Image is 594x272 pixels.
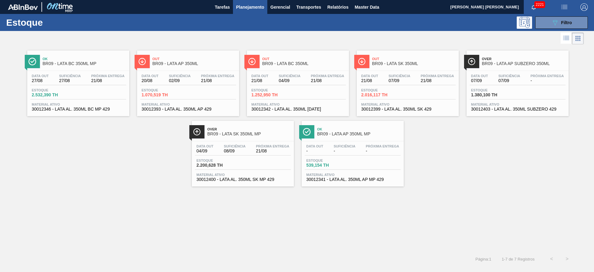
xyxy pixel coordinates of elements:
span: 02/09 [169,78,191,83]
span: Suficiência [389,74,410,78]
img: Ícone [248,58,256,65]
span: BR09 - LATA SK 350ML MP [207,132,291,136]
span: 30012400 - LATA AL. 350ML SK MP 429 [196,177,289,182]
a: ÍconeOkBR09 - LATA BC 350ML MPData out27/08Suficiência27/08Próxima Entrega21/08Estoque2.532,390 T... [23,46,132,116]
span: Tarefas [215,3,230,11]
span: Material ativo [32,103,125,106]
span: Out [262,57,346,61]
span: Data out [252,74,269,78]
div: Visão em Cards [572,33,584,44]
span: Ok [43,57,126,61]
span: Próxima Entrega [311,74,344,78]
img: Ícone [28,58,36,65]
span: 1.252,950 TH [252,93,295,97]
span: Data out [32,74,49,78]
span: 04/09 [196,149,213,153]
span: BR09 - LATA AP 350ML [153,61,236,66]
span: Próxima Entrega [91,74,125,78]
span: Planejamento [236,3,264,11]
span: 07/09 [471,78,488,83]
span: 21/08 [91,78,125,83]
span: Material ativo [306,173,399,177]
span: BR09 - LATA BC 350ML [262,61,346,66]
span: - [366,149,399,153]
span: BR09 - LATA AP SUBZERO 350ML [482,61,566,66]
img: userActions [561,3,568,11]
img: Ícone [468,58,476,65]
span: Data out [361,74,378,78]
span: 08/09 [224,149,245,153]
span: 1.380,100 TH [471,93,514,97]
span: Estoque [196,159,240,162]
img: Ícone [138,58,146,65]
h1: Estoque [6,19,99,26]
span: 30012403 - LATA AL. 350ML SUBZERO 429 [471,107,564,112]
span: 07/09 [498,78,520,83]
span: 27/08 [59,78,81,83]
span: Material ativo [361,103,454,106]
img: Ícone [303,128,311,136]
span: 539,154 TH [306,163,350,168]
span: 27/08 [32,78,49,83]
span: Material ativo [196,173,289,177]
button: > [559,251,575,267]
span: 30012393 - LATA AL. 350ML AP 429 [142,107,235,112]
button: < [544,251,559,267]
span: Estoque [32,88,75,92]
span: 21/08 [311,78,344,83]
span: Página : 1 [476,257,491,261]
span: Próxima Entrega [421,74,454,78]
div: Visão em Lista [561,33,572,44]
span: Material ativo [252,103,344,106]
span: Relatórios [327,3,348,11]
span: 30012346 - LATA AL. 350ML BC MP 429 [32,107,125,112]
span: 2.016,117 TH [361,93,405,97]
span: 30012342 - LATA AL. 350ML BC 429 [252,107,344,112]
span: Gerencial [270,3,290,11]
span: BR09 - LATA BC 350ML MP [43,61,126,66]
span: Suficiência [224,144,245,148]
a: ÍconeOverBR09 - LATA AP SUBZERO 350MLData out07/09Suficiência07/09Próxima Entrega-Estoque1.380,10... [462,46,572,116]
span: BR09 - LATA AP 350ML MP [317,132,401,136]
a: ÍconeOkBR09 - LATA AP 350ML MPData out-Suficiência-Próxima Entrega-Estoque539,154 THMaterial ativ... [297,116,407,186]
span: - [306,149,323,153]
span: Estoque [252,88,295,92]
button: Filtro [535,16,588,29]
span: BR09 - LATA SK 350ML [372,61,456,66]
span: Estoque [471,88,514,92]
span: Data out [306,144,323,148]
span: 21/08 [256,149,289,153]
span: Suficiência [334,144,355,148]
span: Master Data [355,3,379,11]
img: Logout [580,3,588,11]
span: Próxima Entrega [531,74,564,78]
span: Material ativo [471,103,564,106]
span: 2.200,628 TH [196,163,240,168]
span: 1 - 7 de 7 Registros [501,257,535,261]
span: Próxima Entrega [256,144,289,148]
span: 30012399 - LATA AL. 350ML SK 429 [361,107,454,112]
span: Suficiência [498,74,520,78]
span: 2221 [534,1,545,8]
span: Estoque [142,88,185,92]
button: Notificações [524,3,544,11]
img: TNhmsLtSVTkK8tSr43FrP2fwEKptu5GPRR3wAAAABJRU5ErkJggg== [8,4,38,10]
span: Próxima Entrega [201,74,235,78]
span: Out [372,57,456,61]
img: Ícone [193,128,201,136]
span: Próxima Entrega [366,144,399,148]
span: 21/08 [421,78,454,83]
span: Data out [196,144,213,148]
span: 07/09 [389,78,410,83]
span: Out [153,57,236,61]
span: - [531,78,564,83]
span: Suficiência [59,74,81,78]
div: Pogramando: nenhum usuário selecionado [517,16,532,29]
span: Ok [317,127,401,131]
span: 21/08 [201,78,235,83]
span: Over [482,57,566,61]
span: Data out [471,74,488,78]
span: Suficiência [169,74,191,78]
span: Over [207,127,291,131]
a: ÍconeOutBR09 - LATA SK 350MLData out21/08Suficiência07/09Próxima Entrega21/08Estoque2.016,117 THM... [352,46,462,116]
